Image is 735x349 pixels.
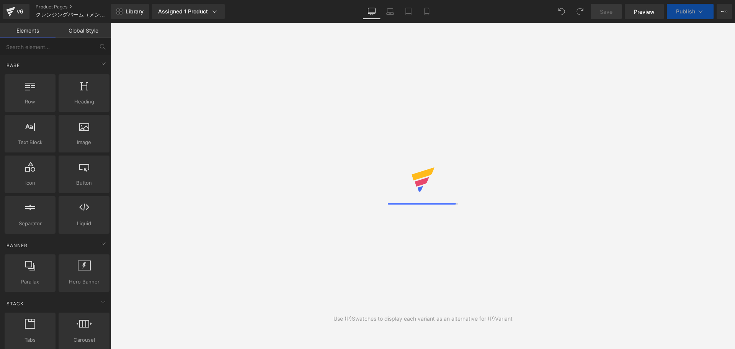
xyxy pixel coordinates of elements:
a: Preview [625,4,664,19]
button: Undo [554,4,569,19]
span: Row [7,98,53,106]
span: Separator [7,220,53,228]
div: Use (P)Swatches to display each variant as an alternative for (P)Variant [333,315,513,323]
span: Icon [7,179,53,187]
a: New Library [111,4,149,19]
div: Assigned 1 Product [158,8,219,15]
span: Tabs [7,336,53,344]
a: Mobile [418,4,436,19]
span: Text Block [7,138,53,146]
span: Save [600,8,612,16]
span: Base [6,62,21,69]
span: Preview [634,8,655,16]
div: v6 [15,7,25,16]
a: v6 [3,4,29,19]
span: Heading [61,98,107,106]
span: Liquid [61,220,107,228]
a: Product Pages [36,4,122,10]
span: Carousel [61,336,107,344]
a: Tablet [399,4,418,19]
a: Global Style [56,23,111,38]
span: Library [126,8,144,15]
a: Laptop [381,4,399,19]
button: Redo [572,4,588,19]
span: Banner [6,242,28,249]
a: Desktop [363,4,381,19]
button: More [717,4,732,19]
span: Publish [676,8,695,15]
span: Stack [6,300,24,307]
span: Image [61,138,107,146]
span: Hero Banner [61,278,107,286]
span: Parallax [7,278,53,286]
span: Button [61,179,107,187]
span: クレンジングバーム（メンズ） [36,11,108,18]
button: Publish [667,4,714,19]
